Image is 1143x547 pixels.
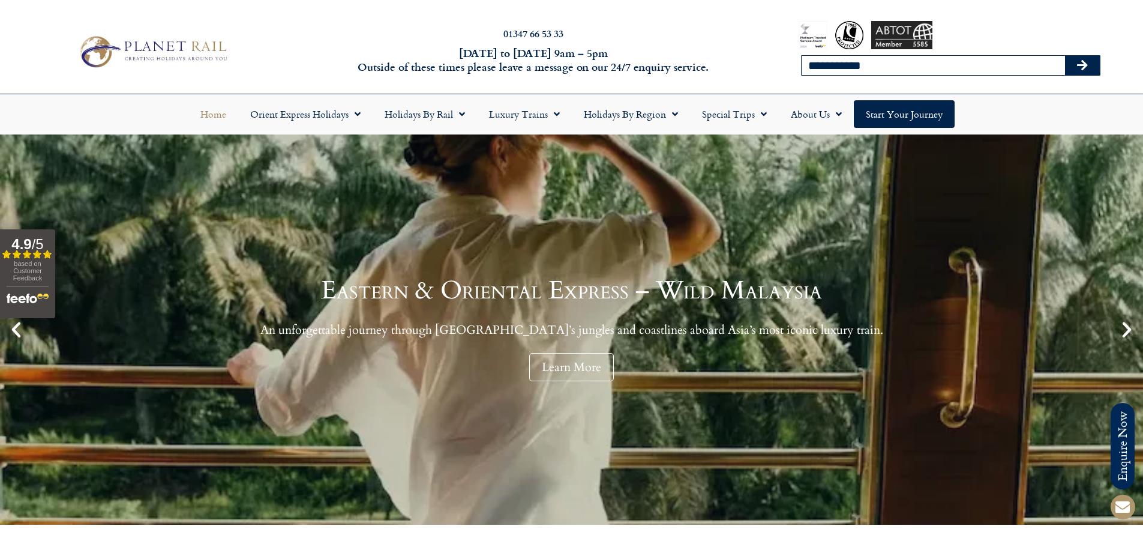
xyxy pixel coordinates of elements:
nav: Menu [6,100,1137,128]
a: Luxury Trains [477,100,572,128]
h1: Eastern & Oriental Express – Wild Malaysia [260,278,883,303]
a: Holidays by Region [572,100,690,128]
a: Home [188,100,238,128]
a: Learn More [529,353,614,381]
div: Next slide [1117,319,1137,340]
a: Orient Express Holidays [238,100,373,128]
div: Previous slide [6,319,26,340]
button: Search [1065,56,1100,75]
a: Holidays by Rail [373,100,477,128]
a: Special Trips [690,100,779,128]
a: About Us [779,100,854,128]
p: An unforgettable journey through [GEOGRAPHIC_DATA]’s jungles and coastlines aboard Asia’s most ic... [260,322,883,337]
img: Planet Rail Train Holidays Logo [74,32,231,71]
h6: [DATE] to [DATE] 9am – 5pm Outside of these times please leave a message on our 24/7 enquiry serv... [308,46,759,74]
a: Start your Journey [854,100,955,128]
a: 01347 66 53 33 [503,26,563,40]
